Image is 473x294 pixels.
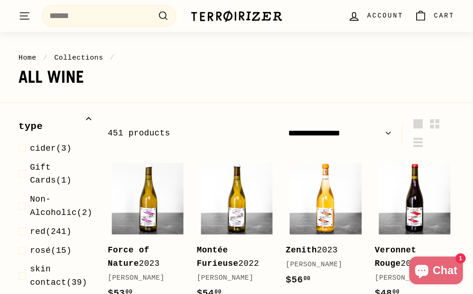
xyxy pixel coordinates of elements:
div: [PERSON_NAME] [286,259,357,270]
span: (1) [30,161,93,188]
nav: breadcrumbs [18,52,455,63]
div: 2022 [197,244,267,270]
div: 451 products [108,127,281,140]
span: (241) [30,225,72,239]
a: Home [18,54,36,62]
a: Cart [409,2,460,30]
b: Montée Furieuse [197,245,238,268]
span: Cart [434,11,455,21]
a: Account [342,2,409,30]
b: Zenith [286,245,317,255]
div: 2023 [286,244,357,257]
span: rosé [30,246,51,255]
span: skin contact [30,264,67,287]
span: Product type [18,104,86,135]
a: Collections [54,54,103,62]
span: cider [30,144,56,153]
span: Gift Cards [30,163,56,185]
span: (15) [30,244,72,257]
sup: 00 [303,276,310,282]
span: Non-Alcoholic [30,195,77,217]
div: [PERSON_NAME] [108,273,178,284]
span: $56 [286,275,311,285]
span: / [41,54,50,62]
div: 2023 [108,244,178,270]
div: [PERSON_NAME] [375,273,445,284]
span: (2) [30,193,93,220]
b: Force of Nature [108,245,149,268]
h1: All wine [18,68,455,86]
span: (39) [30,263,93,289]
div: 2023 [375,244,445,270]
span: red [30,227,46,236]
span: (3) [30,142,72,155]
inbox-online-store-chat: Shopify online store chat [406,257,466,287]
b: Veronnet Rouge [375,245,416,268]
div: [PERSON_NAME] [197,273,267,284]
span: Account [367,11,403,21]
button: Product type [18,101,93,141]
span: / [108,54,117,62]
